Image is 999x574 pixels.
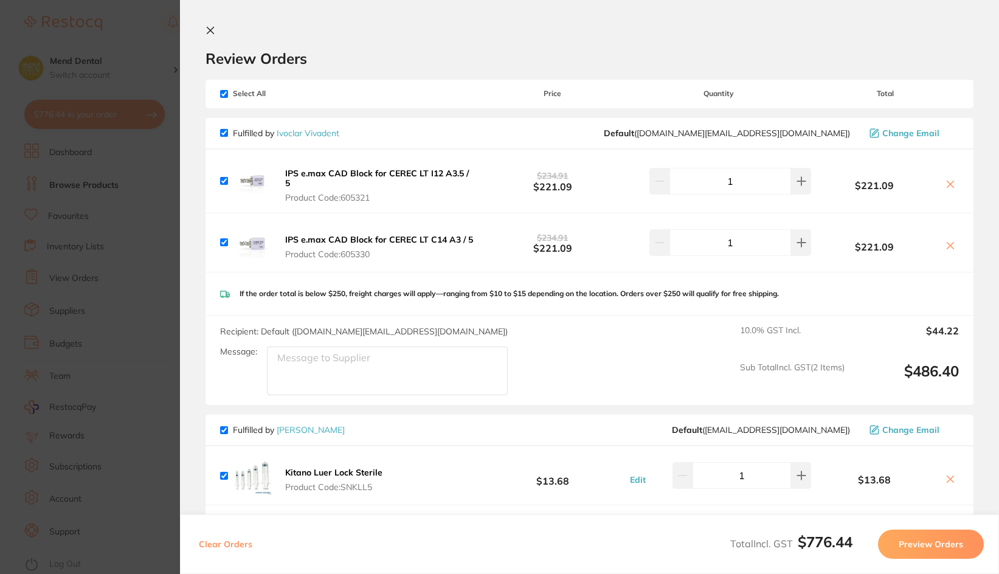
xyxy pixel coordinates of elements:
[233,162,272,201] img: a205c3Rraw
[811,474,937,485] b: $13.68
[854,325,959,352] output: $44.22
[811,241,937,252] b: $221.09
[798,533,852,551] b: $776.44
[479,465,626,487] b: $13.68
[882,128,939,138] span: Change Email
[285,482,382,492] span: Product Code: SNKLL5
[277,424,345,435] a: [PERSON_NAME]
[285,168,469,188] b: IPS e.max CAD Block for CEREC LT I12 A3.5 / 5
[537,232,568,243] span: $234.91
[626,89,811,98] span: Quantity
[479,89,626,98] span: Price
[233,425,345,435] p: Fulfilled by
[878,530,984,559] button: Preview Orders
[220,347,257,357] label: Message:
[811,89,959,98] span: Total
[233,128,339,138] p: Fulfilled by
[604,128,634,139] b: Default
[233,456,272,495] img: NXB3dnc0ag
[285,249,473,259] span: Product Code: 605330
[854,362,959,396] output: $486.40
[285,467,382,478] b: Kitano Luer Lock Sterile
[626,474,649,485] button: Edit
[220,89,342,98] span: Select All
[277,128,339,139] a: Ivoclar Vivadent
[233,223,272,262] img: cTkwZ2V3NA
[730,538,852,550] span: Total Incl. GST
[882,425,939,435] span: Change Email
[866,424,959,435] button: Change Email
[195,530,256,559] button: Clear Orders
[479,232,626,254] b: $221.09
[206,49,973,67] h2: Review Orders
[282,467,386,493] button: Kitano Luer Lock Sterile Product Code:SNKLL5
[811,180,937,191] b: $221.09
[479,170,626,192] b: $221.09
[672,424,702,435] b: Default
[282,168,479,203] button: IPS e.max CAD Block for CEREC LT I12 A3.5 / 5 Product Code:605321
[537,170,568,181] span: $234.91
[740,325,845,352] span: 10.0 % GST Incl.
[866,128,959,139] button: Change Email
[672,425,850,435] span: save@adamdental.com.au
[604,128,850,138] span: orders.au@ivoclarvivadent.com
[282,234,477,260] button: IPS e.max CAD Block for CEREC LT C14 A3 / 5 Product Code:605330
[220,326,508,337] span: Recipient: Default ( [DOMAIN_NAME][EMAIL_ADDRESS][DOMAIN_NAME] )
[285,193,475,202] span: Product Code: 605321
[240,289,779,298] p: If the order total is below $250, freight charges will apply—ranging from $10 to $15 depending on...
[285,234,473,245] b: IPS e.max CAD Block for CEREC LT C14 A3 / 5
[740,362,845,396] span: Sub Total Incl. GST ( 2 Items)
